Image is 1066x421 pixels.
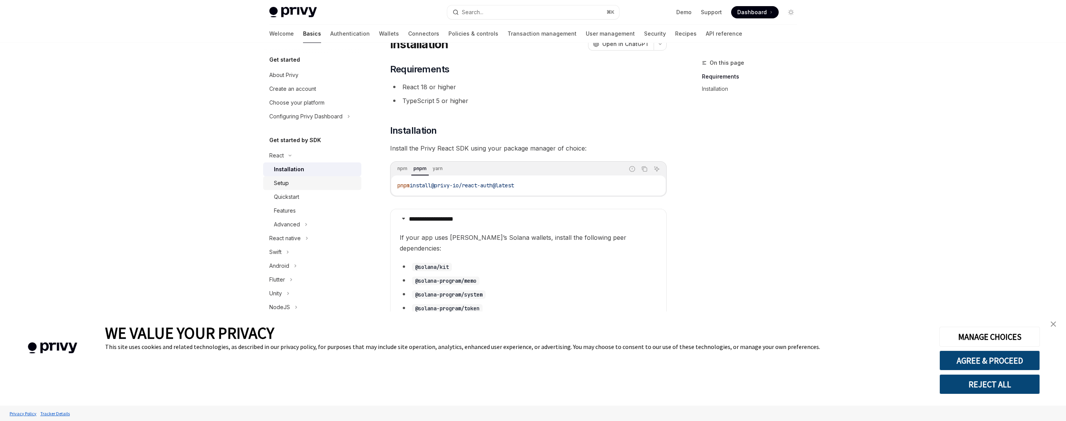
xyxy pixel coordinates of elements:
[431,182,514,189] span: @privy-io/react-auth@latest
[263,110,361,123] button: Toggle Configuring Privy Dashboard section
[269,234,301,243] div: React native
[586,25,635,43] a: User management
[105,343,928,351] div: This site uses cookies and related technologies, as described in our privacy policy, for purposes...
[269,70,298,80] div: About Privy
[412,277,479,285] code: @solana-program/memo
[602,40,649,48] span: Open in ChatGPT
[269,84,316,93] div: Create an account
[379,25,399,43] a: Wallets
[430,164,445,173] div: yarn
[652,164,662,174] button: Ask AI
[303,25,321,43] a: Basics
[395,164,410,173] div: npm
[731,6,779,18] a: Dashboard
[447,5,619,19] button: Open search
[269,7,317,18] img: light logo
[274,165,304,174] div: Installation
[38,407,72,420] a: Tracker Details
[448,25,498,43] a: Policies & controls
[939,374,1040,394] button: REJECT ALL
[330,25,370,43] a: Authentication
[939,327,1040,347] button: MANAGE CHOICES
[702,83,803,95] a: Installation
[411,164,429,173] div: pnpm
[8,407,38,420] a: Privacy Policy
[105,323,274,343] span: WE VALUE YOUR PRIVACY
[269,261,289,270] div: Android
[939,351,1040,370] button: AGREE & PROCEED
[390,37,448,51] h1: Installation
[263,231,361,245] button: Toggle React native section
[507,25,577,43] a: Transaction management
[263,204,361,218] a: Features
[737,8,767,16] span: Dashboard
[412,290,486,299] code: @solana-program/system
[12,331,94,365] img: company logo
[639,164,649,174] button: Copy the contents from the code block
[400,232,657,254] span: If your app uses [PERSON_NAME]’s Solana wallets, install the following peer dependencies:
[462,8,483,17] div: Search...
[785,6,797,18] button: Toggle dark mode
[269,275,285,284] div: Flutter
[263,176,361,190] a: Setup
[274,192,299,201] div: Quickstart
[269,303,290,312] div: NodeJS
[701,8,722,16] a: Support
[269,25,294,43] a: Welcome
[263,300,361,314] button: Toggle NodeJS section
[1051,321,1056,327] img: close banner
[269,98,325,107] div: Choose your platform
[1046,316,1061,332] a: close banner
[263,218,361,231] button: Toggle Advanced section
[706,25,742,43] a: API reference
[390,143,667,154] span: Install the Privy React SDK using your package manager of choice:
[274,179,289,188] div: Setup
[676,8,692,16] a: Demo
[269,247,282,257] div: Swift
[263,149,361,162] button: Toggle React section
[263,245,361,259] button: Toggle Swift section
[410,182,431,189] span: install
[710,58,744,67] span: On this page
[263,82,361,96] a: Create an account
[274,220,300,229] div: Advanced
[644,25,666,43] a: Security
[390,63,450,75] span: Requirements
[263,190,361,204] a: Quickstart
[263,96,361,110] a: Choose your platform
[269,136,321,145] h5: Get started by SDK
[390,124,437,137] span: Installation
[390,82,667,92] li: React 18 or higher
[269,112,343,121] div: Configuring Privy Dashboard
[263,162,361,176] a: Installation
[412,263,452,271] code: @solana/kit
[390,95,667,106] li: TypeScript 5 or higher
[274,206,296,215] div: Features
[263,68,361,82] a: About Privy
[412,304,483,313] code: @solana-program/token
[263,287,361,300] button: Toggle Unity section
[588,38,654,51] button: Open in ChatGPT
[702,70,803,83] a: Requirements
[269,151,284,160] div: React
[606,9,615,15] span: ⌘ K
[675,25,697,43] a: Recipes
[397,182,410,189] span: pnpm
[269,55,300,64] h5: Get started
[263,259,361,273] button: Toggle Android section
[263,273,361,287] button: Toggle Flutter section
[408,25,439,43] a: Connectors
[627,164,637,174] button: Report incorrect code
[269,289,282,298] div: Unity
